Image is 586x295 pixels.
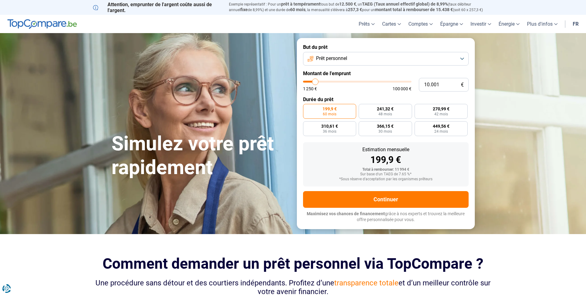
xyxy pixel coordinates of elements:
span: 42 mois [434,112,448,116]
span: Maximisez vos chances de financement [307,211,385,216]
span: 270,99 € [433,107,449,111]
span: prêt à tempérament [281,2,320,6]
span: 36 mois [323,130,336,133]
span: 48 mois [378,112,392,116]
label: Montant de l'emprunt [303,71,469,76]
span: 310,61 € [321,124,338,128]
a: Cartes [378,15,405,33]
span: Prêt personnel [316,55,347,62]
a: Prêts [355,15,378,33]
span: 60 mois [323,112,336,116]
img: TopCompare [7,19,77,29]
span: transparence totale [334,279,398,287]
span: 1 250 € [303,87,317,91]
p: grâce à nos experts et trouvez la meilleure offre personnalisée pour vous. [303,211,469,223]
span: 24 mois [434,130,448,133]
span: 241,32 € [377,107,394,111]
span: 30 mois [378,130,392,133]
a: Énergie [495,15,523,33]
span: 449,56 € [433,124,449,128]
span: montant total à rembourser de 15.438 € [375,7,453,12]
a: Investir [467,15,495,33]
span: 12.500 € [339,2,356,6]
span: 199,9 € [323,107,337,111]
span: € [461,82,464,88]
h2: Comment demander un prêt personnel via TopCompare ? [93,255,493,272]
label: Durée du prêt [303,96,469,102]
span: fixe [240,7,248,12]
div: *Sous réserve d'acceptation par les organismes prêteurs [308,177,464,182]
span: 100 000 € [393,87,411,91]
p: Attention, emprunter de l'argent coûte aussi de l'argent. [93,2,221,13]
a: Comptes [405,15,436,33]
label: But du prêt [303,44,469,50]
h1: Simulez votre prêt rapidement [112,132,289,180]
button: Prêt personnel [303,52,469,66]
p: Exemple représentatif : Pour un tous but de , un (taux débiteur annuel de 8,99%) et une durée de ... [229,2,493,13]
span: 60 mois [290,7,306,12]
a: Plus d'infos [523,15,561,33]
span: 366,15 € [377,124,394,128]
span: TAEG (Taux annuel effectif global) de 8,99% [362,2,448,6]
div: Total à rembourser: 11 994 € [308,168,464,172]
a: fr [569,15,582,33]
div: Sur base d'un TAEG de 7.65 %* [308,172,464,177]
div: 199,9 € [308,155,464,165]
a: Épargne [436,15,467,33]
button: Continuer [303,191,469,208]
div: Estimation mensuelle [308,147,464,152]
span: 257,3 € [348,7,362,12]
